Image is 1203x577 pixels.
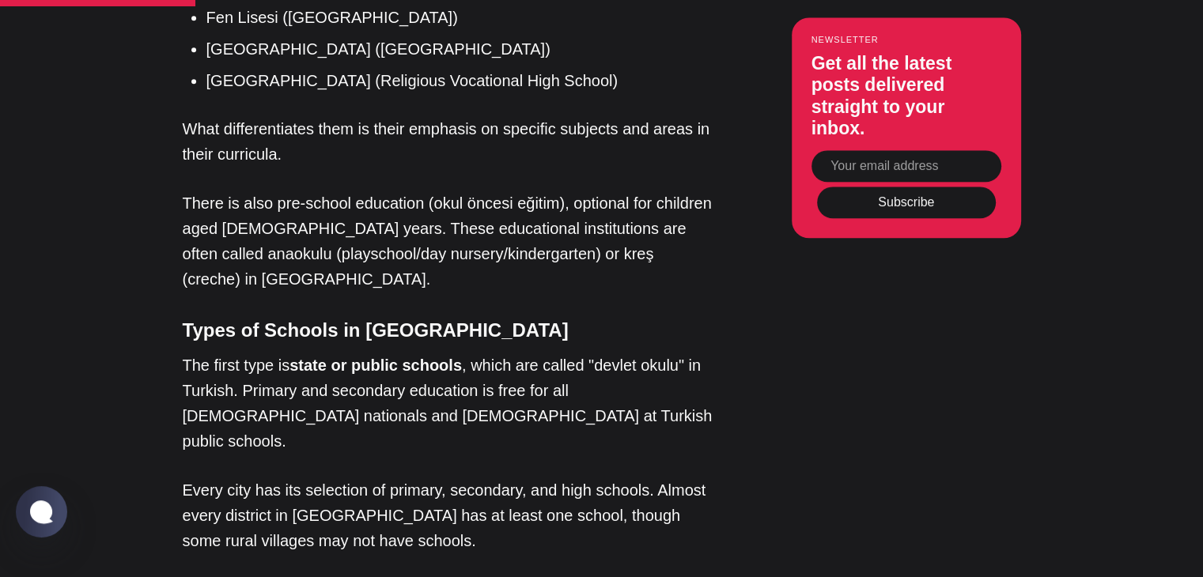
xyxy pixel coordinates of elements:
h4: Types of Schools in [GEOGRAPHIC_DATA] [183,315,713,345]
h3: Get all the latest posts delivered straight to your inbox. [811,53,1001,140]
li: [GEOGRAPHIC_DATA] (Religious Vocational High School) [206,69,713,92]
small: Newsletter [811,35,1001,44]
input: Your email address [811,150,1001,182]
li: [GEOGRAPHIC_DATA] ([GEOGRAPHIC_DATA]) [206,37,713,61]
p: What differentiates them is their emphasis on specific subjects and areas in their curricula. [183,116,713,167]
p: Every city has its selection of primary, secondary, and high schools. Almost every district in [G... [183,477,713,553]
p: There is also pre-school education (okul öncesi eğitim), optional for children aged [DEMOGRAPHIC_... [183,190,713,292]
li: Fen Lisesi ([GEOGRAPHIC_DATA]) [206,6,713,29]
strong: state or public schools [289,356,462,374]
button: Subscribe [817,187,996,218]
p: The first type is , which are called "devlet okulu" in Turkish. Primary and secondary education i... [183,353,713,454]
